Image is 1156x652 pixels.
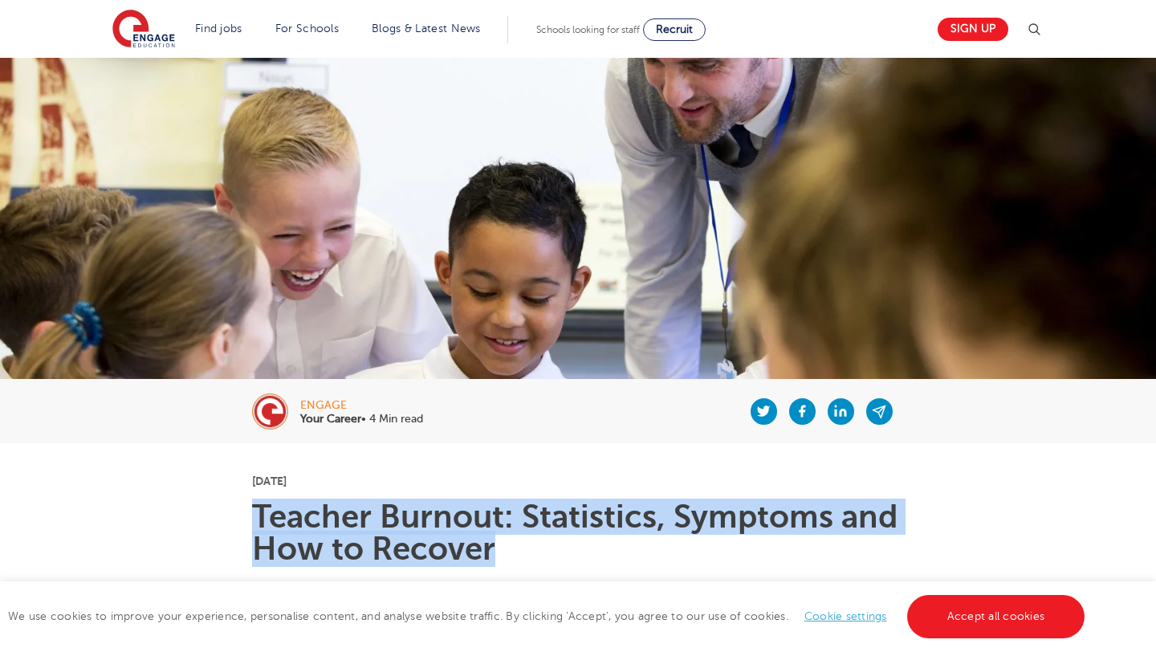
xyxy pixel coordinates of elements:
[643,18,706,41] a: Recruit
[8,610,1089,622] span: We use cookies to improve your experience, personalise content, and analyse website traffic. By c...
[112,10,175,50] img: Engage Education
[938,18,1008,41] a: Sign up
[300,400,423,411] div: engage
[656,23,693,35] span: Recruit
[252,501,905,565] h1: Teacher Burnout: Statistics, Symptoms and How to Recover
[300,414,423,425] p: • 4 Min read
[252,475,905,487] p: [DATE]
[536,24,640,35] span: Schools looking for staff
[275,22,339,35] a: For Schools
[372,22,481,35] a: Blogs & Latest News
[300,413,361,425] b: Your Career
[907,595,1085,638] a: Accept all cookies
[804,610,887,622] a: Cookie settings
[195,22,242,35] a: Find jobs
